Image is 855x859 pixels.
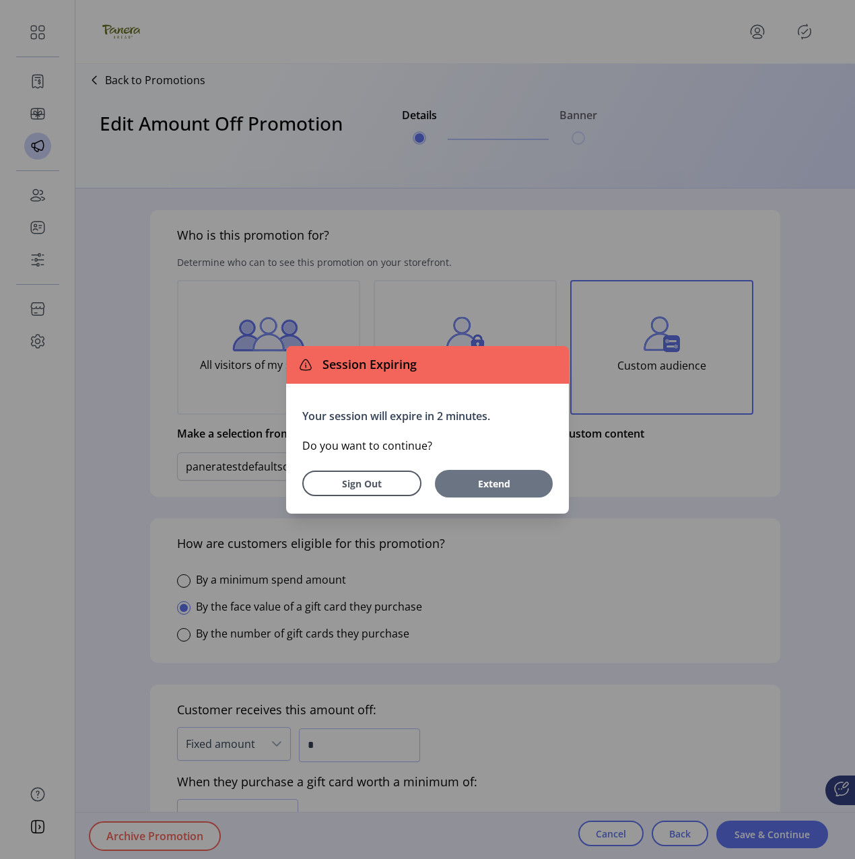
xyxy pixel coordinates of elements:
[302,408,553,424] p: Your session will expire in 2 minutes.
[442,477,546,491] span: Extend
[302,438,553,454] p: Do you want to continue?
[435,470,553,497] button: Extend
[302,471,421,496] button: Sign Out
[317,355,417,374] span: Session Expiring
[320,477,404,491] span: Sign Out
